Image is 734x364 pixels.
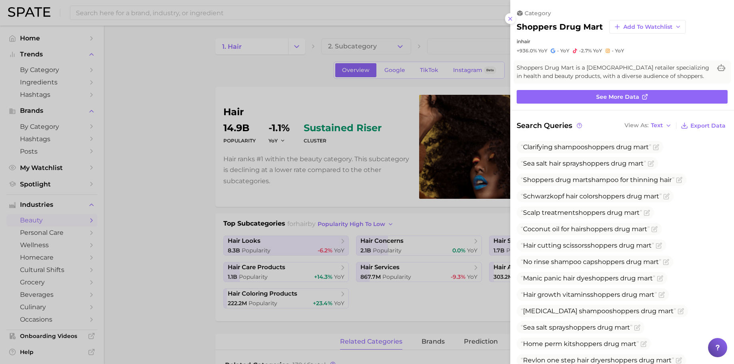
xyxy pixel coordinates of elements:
[639,291,654,298] span: mart
[521,242,654,249] span: Hair cutting scissors
[566,324,596,331] span: shoppers
[678,308,684,314] button: Flag as miscategorized or irrelevant
[656,356,672,364] span: mart
[637,274,653,282] span: mart
[609,20,686,34] button: Add to Watchlist
[521,209,642,216] span: Scalp treatment
[615,324,630,331] span: mart
[597,324,613,331] span: drug
[658,307,674,315] span: mart
[572,340,602,348] span: shoppers
[623,120,674,131] button: View AsText
[656,242,662,249] button: Flag as miscategorized or irrelevant
[621,340,637,348] span: mart
[521,258,661,266] span: No rinse shampoo cap
[658,292,665,298] button: Flag as miscategorized or irrelevant
[521,307,676,315] span: [MEDICAL_DATA] shampoo
[525,10,551,17] span: category
[555,176,571,184] span: drug
[517,64,712,80] span: Shoppers Drug Mart is a [DEMOGRAPHIC_DATA] retailer specializing in health and beauty products, w...
[644,192,659,200] span: mart
[676,177,682,183] button: Flag as miscategorized or irrelevant
[560,48,569,54] span: YoY
[579,48,592,54] span: -2.7%
[641,341,647,347] button: Flag as miscategorized or irrelevant
[636,242,652,249] span: mart
[596,94,639,100] span: See more data
[521,160,646,167] span: Sea salt hair spray
[644,210,650,216] button: Flag as miscategorized or irrelevant
[651,226,658,232] button: Flag as miscategorized or irrelevant
[628,160,644,167] span: mart
[521,192,662,200] span: Schwarzkopf hair color
[663,193,670,200] button: Flag as miscategorized or irrelevant
[521,291,657,298] span: Hair growth vitamins
[579,160,609,167] span: shoppers
[521,176,674,184] span: shampoo for thinning hair
[517,22,603,32] h2: shoppers drug mart
[657,275,663,282] button: Flag as miscategorized or irrelevant
[616,143,632,151] span: drug
[623,24,672,30] span: Add to Watchlist
[607,209,623,216] span: drug
[517,48,537,54] span: +936.0%
[573,176,588,184] span: mart
[575,209,605,216] span: shoppers
[651,123,663,128] span: Text
[690,122,726,129] span: Export Data
[590,291,620,298] span: shoppers
[593,48,602,54] span: YoY
[653,144,659,150] button: Flag as miscategorized or irrelevant
[626,258,642,266] span: drug
[585,143,615,151] span: shoppers
[615,225,630,233] span: drug
[595,192,625,200] span: shoppers
[523,176,554,184] span: Shoppers
[521,274,655,282] span: Manic panic hair dye
[663,259,669,265] button: Flag as miscategorized or irrelevant
[611,160,627,167] span: drug
[607,356,637,364] span: shoppers
[639,356,654,364] span: drug
[627,192,642,200] span: drug
[521,143,651,151] span: Clarifying shampoo
[641,307,656,315] span: drug
[634,324,641,331] button: Flag as miscategorized or irrelevant
[595,258,625,266] span: shoppers
[622,291,637,298] span: drug
[620,274,636,282] span: drug
[648,160,654,167] button: Flag as miscategorized or irrelevant
[583,225,613,233] span: shoppers
[589,274,619,282] span: shoppers
[521,340,639,348] span: Home perm kit
[624,209,640,216] span: mart
[633,143,649,151] span: mart
[609,307,639,315] span: shoppers
[557,48,559,54] span: -
[643,258,659,266] span: mart
[521,38,530,44] span: hair
[587,242,617,249] span: shoppers
[604,340,619,348] span: drug
[676,357,682,364] button: Flag as miscategorized or irrelevant
[612,48,614,54] span: -
[517,38,728,44] div: in
[619,242,635,249] span: drug
[615,48,624,54] span: YoY
[521,324,633,331] span: Sea salt spray
[517,90,728,104] a: See more data
[517,120,583,131] span: Search Queries
[521,225,650,233] span: Coconut oil for hair
[679,120,728,131] button: Export Data
[538,48,547,54] span: YoY
[632,225,647,233] span: mart
[625,123,648,128] span: View As
[521,356,674,364] span: Revlon one step hair dryer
